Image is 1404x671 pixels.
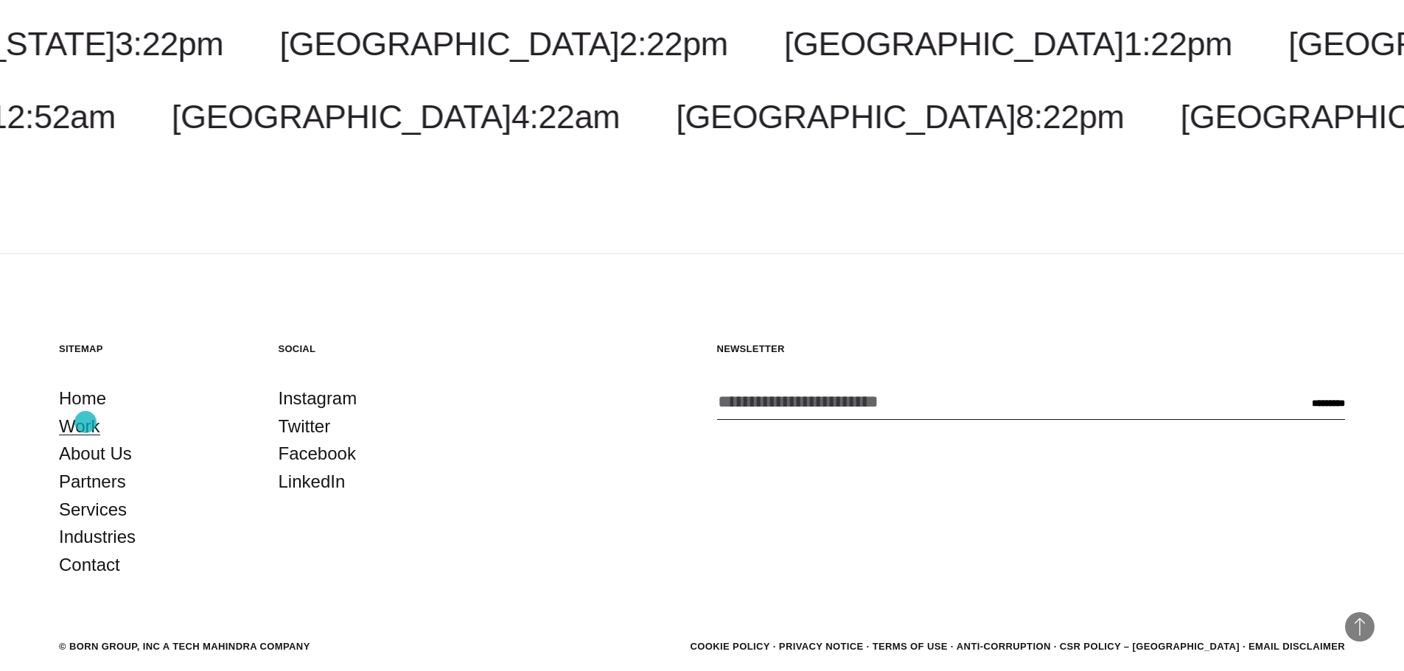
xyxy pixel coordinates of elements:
[1016,98,1124,136] span: 8:22pm
[59,384,106,412] a: Home
[279,384,357,412] a: Instagram
[279,412,331,440] a: Twitter
[511,98,620,136] span: 4:22am
[1060,641,1240,652] a: CSR POLICY – [GEOGRAPHIC_DATA]
[59,496,127,524] a: Services
[873,641,948,652] a: Terms of Use
[279,342,469,355] h5: Social
[957,641,1051,652] a: Anti-Corruption
[279,440,356,468] a: Facebook
[1345,612,1375,642] button: Back to Top
[59,551,120,579] a: Contact
[717,342,1346,355] h5: Newsletter
[784,25,1232,63] a: [GEOGRAPHIC_DATA]1:22pm
[619,25,727,63] span: 2:22pm
[1124,25,1232,63] span: 1:22pm
[59,342,249,355] h5: Sitemap
[1248,641,1345,652] a: Email Disclaimer
[280,25,728,63] a: [GEOGRAPHIC_DATA]2:22pm
[59,639,310,654] div: © BORN GROUP, INC A Tech Mahindra Company
[690,641,769,652] a: Cookie Policy
[115,25,223,63] span: 3:22pm
[779,641,864,652] a: Privacy Notice
[59,523,136,551] a: Industries
[172,98,620,136] a: [GEOGRAPHIC_DATA]4:22am
[59,412,100,440] a: Work
[59,468,126,496] a: Partners
[676,98,1124,136] a: [GEOGRAPHIC_DATA]8:22pm
[279,468,346,496] a: LinkedIn
[59,440,132,468] a: About Us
